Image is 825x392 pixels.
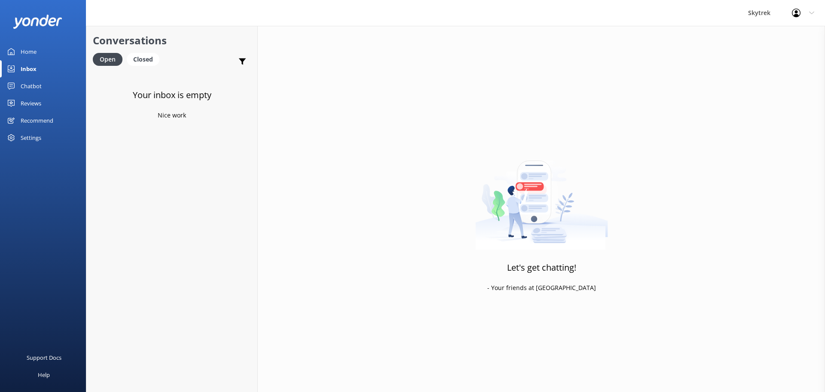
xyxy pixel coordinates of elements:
[21,77,42,95] div: Chatbot
[507,261,576,275] h3: Let's get chatting!
[21,129,41,146] div: Settings
[21,112,53,129] div: Recommend
[21,43,37,60] div: Home
[127,53,159,66] div: Closed
[487,283,596,293] p: - Your friends at [GEOGRAPHIC_DATA]
[133,88,211,102] h3: Your inbox is empty
[21,60,37,77] div: Inbox
[38,366,50,383] div: Help
[21,95,41,112] div: Reviews
[93,54,127,64] a: Open
[93,53,122,66] div: Open
[27,349,61,366] div: Support Docs
[13,15,62,29] img: yonder-white-logo.png
[93,32,251,49] h2: Conversations
[127,54,164,64] a: Closed
[475,142,608,250] img: artwork of a man stealing a conversation from at giant smartphone
[158,111,186,120] p: Nice work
